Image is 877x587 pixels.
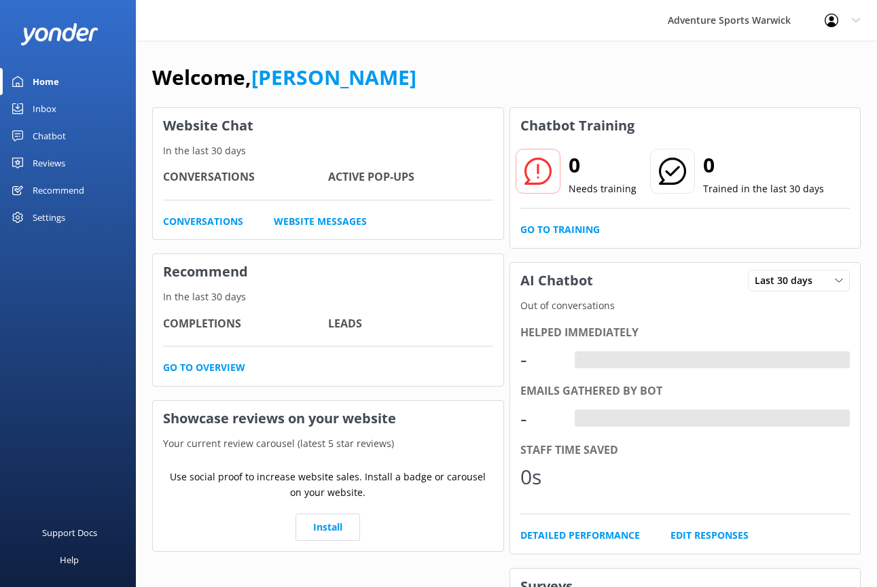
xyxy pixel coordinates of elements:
[510,108,645,143] h3: Chatbot Training
[520,402,561,435] div: -
[20,23,99,46] img: yonder-white-logo.png
[163,315,328,333] h4: Completions
[520,343,561,376] div: -
[153,108,503,143] h3: Website Chat
[520,324,851,342] div: Helped immediately
[153,436,503,451] p: Your current review carousel (latest 5 star reviews)
[755,273,821,288] span: Last 30 days
[153,254,503,289] h3: Recommend
[520,383,851,400] div: Emails gathered by bot
[60,546,79,573] div: Help
[296,514,360,541] a: Install
[575,410,585,427] div: -
[520,222,600,237] a: Go to Training
[328,315,493,333] h4: Leads
[274,214,367,229] a: Website Messages
[520,528,640,543] a: Detailed Performance
[520,442,851,459] div: Staff time saved
[328,168,493,186] h4: Active Pop-ups
[33,177,84,204] div: Recommend
[510,263,603,298] h3: AI Chatbot
[569,149,637,181] h2: 0
[153,143,503,158] p: In the last 30 days
[163,214,243,229] a: Conversations
[163,469,493,500] p: Use social proof to increase website sales. Install a badge or carousel on your website.
[670,528,749,543] a: Edit Responses
[33,204,65,231] div: Settings
[152,61,416,94] h1: Welcome,
[33,95,56,122] div: Inbox
[33,68,59,95] div: Home
[569,181,637,196] p: Needs training
[251,63,416,91] a: [PERSON_NAME]
[33,149,65,177] div: Reviews
[703,149,824,181] h2: 0
[703,181,824,196] p: Trained in the last 30 days
[163,360,245,375] a: Go to overview
[575,351,585,369] div: -
[153,289,503,304] p: In the last 30 days
[520,461,561,493] div: 0s
[153,401,503,436] h3: Showcase reviews on your website
[510,298,861,313] p: Out of conversations
[33,122,66,149] div: Chatbot
[163,168,328,186] h4: Conversations
[42,519,97,546] div: Support Docs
